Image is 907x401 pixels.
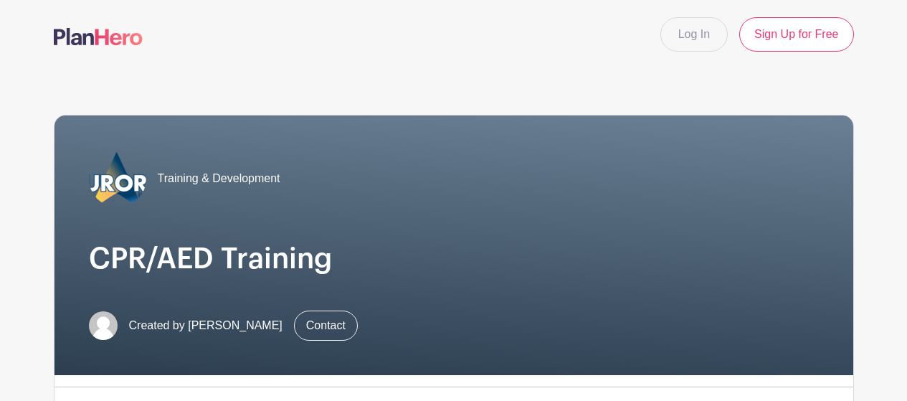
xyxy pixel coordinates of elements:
[89,311,118,340] img: default-ce2991bfa6775e67f084385cd625a349d9dcbb7a52a09fb2fda1e96e2d18dcdb.png
[89,150,146,207] img: 2023_COA_Horiz_Logo_PMS_BlueStroke%204.png
[660,17,728,52] a: Log In
[294,311,358,341] a: Contact
[89,242,819,276] h1: CPR/AED Training
[739,17,853,52] a: Sign Up for Free
[54,28,143,45] img: logo-507f7623f17ff9eddc593b1ce0a138ce2505c220e1c5a4e2b4648c50719b7d32.svg
[129,317,282,334] span: Created by [PERSON_NAME]
[158,170,280,187] span: Training & Development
